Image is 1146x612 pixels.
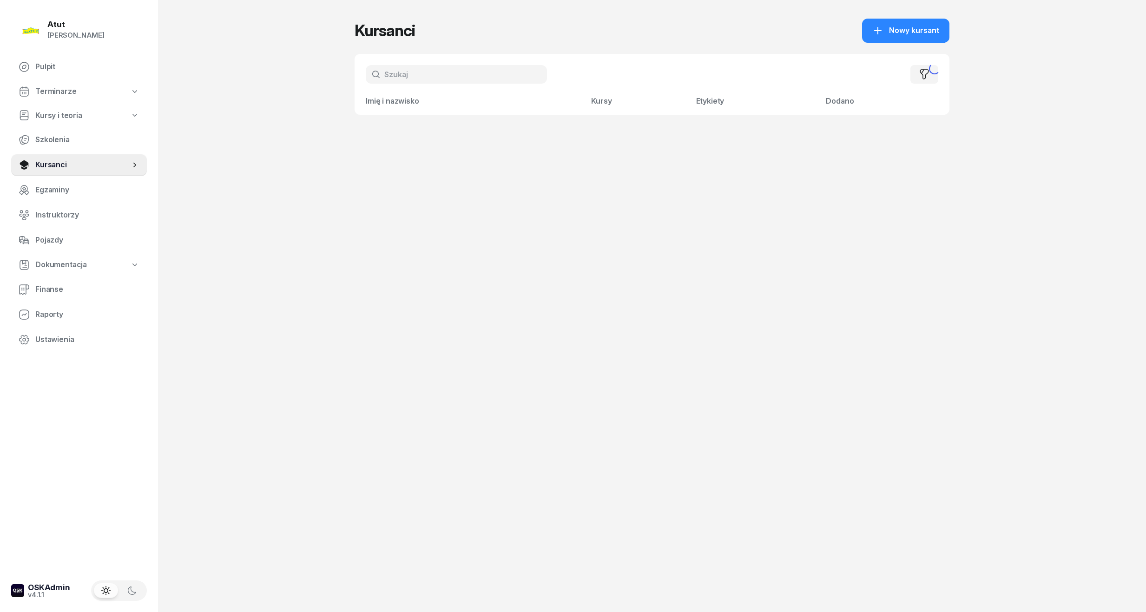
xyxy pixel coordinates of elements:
[11,154,147,176] a: Kursanci
[355,22,415,39] h1: Kursanci
[11,254,147,276] a: Dokumentacja
[11,105,147,126] a: Kursy i teoria
[366,65,547,84] input: Szukaj
[35,159,130,171] span: Kursanci
[889,25,939,37] span: Nowy kursant
[35,134,139,146] span: Szkolenia
[28,584,70,592] div: OSKAdmin
[820,95,949,115] th: Dodano
[35,209,139,221] span: Instruktorzy
[586,95,690,115] th: Kursy
[35,234,139,246] span: Pojazdy
[47,29,105,41] div: [PERSON_NAME]
[11,329,147,351] a: Ustawienia
[35,86,76,98] span: Terminarze
[11,204,147,226] a: Instruktorzy
[35,61,139,73] span: Pulpit
[11,56,147,78] a: Pulpit
[11,303,147,326] a: Raporty
[47,20,105,28] div: Atut
[11,129,147,151] a: Szkolenia
[35,259,87,271] span: Dokumentacja
[11,81,147,102] a: Terminarze
[862,19,949,43] button: Nowy kursant
[355,95,586,115] th: Imię i nazwisko
[691,95,821,115] th: Etykiety
[11,179,147,201] a: Egzaminy
[35,110,82,122] span: Kursy i teoria
[11,229,147,251] a: Pojazdy
[35,309,139,321] span: Raporty
[11,584,24,597] img: logo-xs-dark@2x.png
[11,278,147,301] a: Finanse
[28,592,70,598] div: v4.1.1
[35,184,139,196] span: Egzaminy
[35,334,139,346] span: Ustawienia
[35,283,139,296] span: Finanse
